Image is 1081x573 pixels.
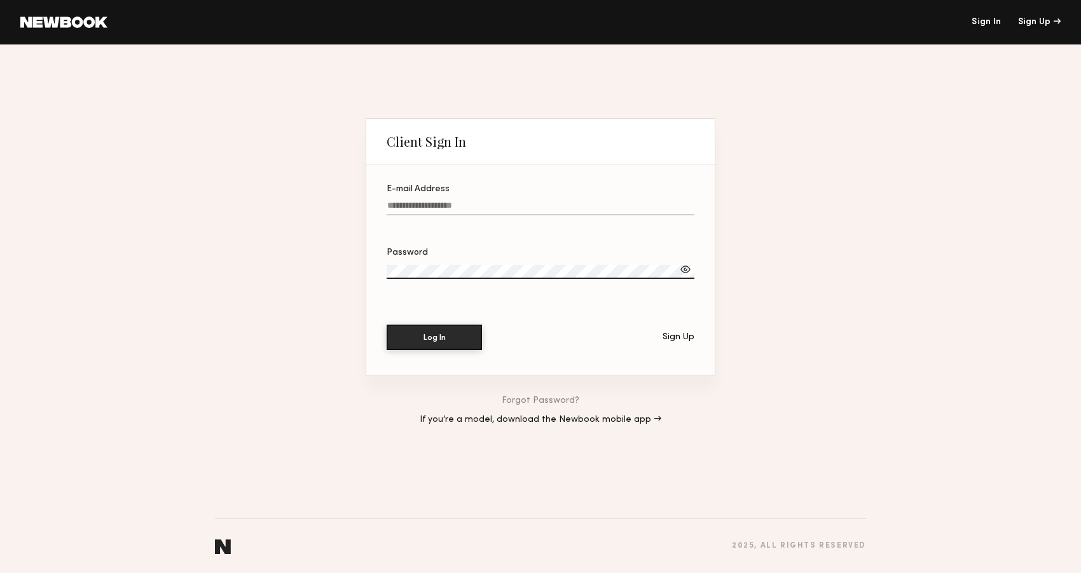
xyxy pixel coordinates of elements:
[663,333,694,342] div: Sign Up
[387,201,694,215] input: E-mail Address
[1018,18,1061,27] div: Sign Up
[732,542,866,550] div: 2025 , all rights reserved
[502,396,579,405] a: Forgot Password?
[387,134,466,149] div: Client Sign In
[387,248,694,257] div: Password
[387,265,694,279] input: Password
[387,185,694,194] div: E-mail Address
[420,415,661,424] a: If you’re a model, download the Newbook mobile app →
[972,18,1001,27] a: Sign In
[387,325,482,350] button: Log In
